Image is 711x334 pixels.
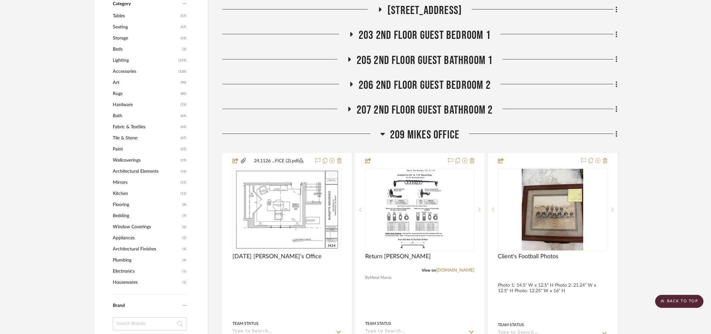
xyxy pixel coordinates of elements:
[113,155,179,166] span: Wallcoverings
[234,169,340,250] img: 11.26.2024 Mike's Office
[370,275,391,281] span: Metal Mania
[113,1,131,7] span: Category
[113,133,179,144] span: Tile & Stone
[113,199,181,210] span: Flooring
[113,121,179,133] span: Fabric & Textiles
[180,166,186,177] span: (16)
[113,317,186,330] input: Search Brands
[182,255,186,265] span: (4)
[182,44,186,55] span: (3)
[113,177,179,188] span: Mirrors
[113,244,181,255] span: Architectural Finishes
[655,295,703,308] scroll-to-top-button: BACK TO TOP
[365,321,391,326] div: Team Status
[522,169,583,250] img: Client's Football Photos
[182,233,186,243] span: (5)
[113,303,125,308] span: Brand
[180,133,186,143] span: (47)
[182,222,186,232] span: (6)
[113,88,179,99] span: Rugs
[246,157,311,165] button: 24.1126 ...FICE (2).pdf
[390,128,459,142] span: 209 Mikes Office
[113,144,179,155] span: Paint
[113,77,179,88] span: Art
[113,221,181,232] span: Window Coverings
[182,199,186,210] span: (8)
[113,55,177,66] span: Lighting
[182,244,186,254] span: (5)
[357,54,493,68] span: 205 2nd Floor Guest Bathroom 1
[182,277,186,288] span: (1)
[232,253,322,260] span: [DATE] [PERSON_NAME]'s Office
[359,28,491,42] span: 203 2nd Floor Guest Bedroom 1
[436,268,474,273] a: [DOMAIN_NAME]
[359,78,491,92] span: 206 2nd Floor Guest Bedroom 2
[180,188,186,199] span: (11)
[180,111,186,121] span: (69)
[113,188,179,199] span: Kitchen
[182,266,186,277] span: (1)
[113,22,179,33] span: Seating
[178,55,186,66] span: (153)
[178,66,186,77] span: (120)
[113,255,181,266] span: Plumbing
[180,77,186,88] span: (90)
[113,266,181,277] span: Electronics
[365,253,431,260] span: Return [PERSON_NAME]
[113,277,181,288] span: Housewares
[180,33,186,43] span: (22)
[113,110,179,121] span: Bath
[180,144,186,154] span: (35)
[182,211,186,221] span: (7)
[180,88,186,99] span: (80)
[422,268,436,272] span: View on
[113,33,179,44] span: Storage
[113,66,177,77] span: Accessories
[498,253,558,260] span: Client's Football Photos
[180,22,186,32] span: (47)
[180,155,186,166] span: (19)
[180,122,186,132] span: (63)
[383,169,456,250] img: Return Rod Brackets
[232,321,259,326] div: Team Status
[113,166,179,177] span: Architectural Elements
[113,44,181,55] span: Beds
[113,10,179,22] span: Tables
[180,177,186,188] span: (15)
[113,99,179,110] span: Hardware
[180,11,186,21] span: (57)
[113,210,181,221] span: Bedding
[180,100,186,110] span: (73)
[365,275,370,281] span: By
[498,322,524,328] div: Team Status
[113,232,181,244] span: Appliances
[387,4,462,18] span: [STREET_ADDRESS]
[357,103,493,117] span: 207 2nd Floor Guest Bathroom 2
